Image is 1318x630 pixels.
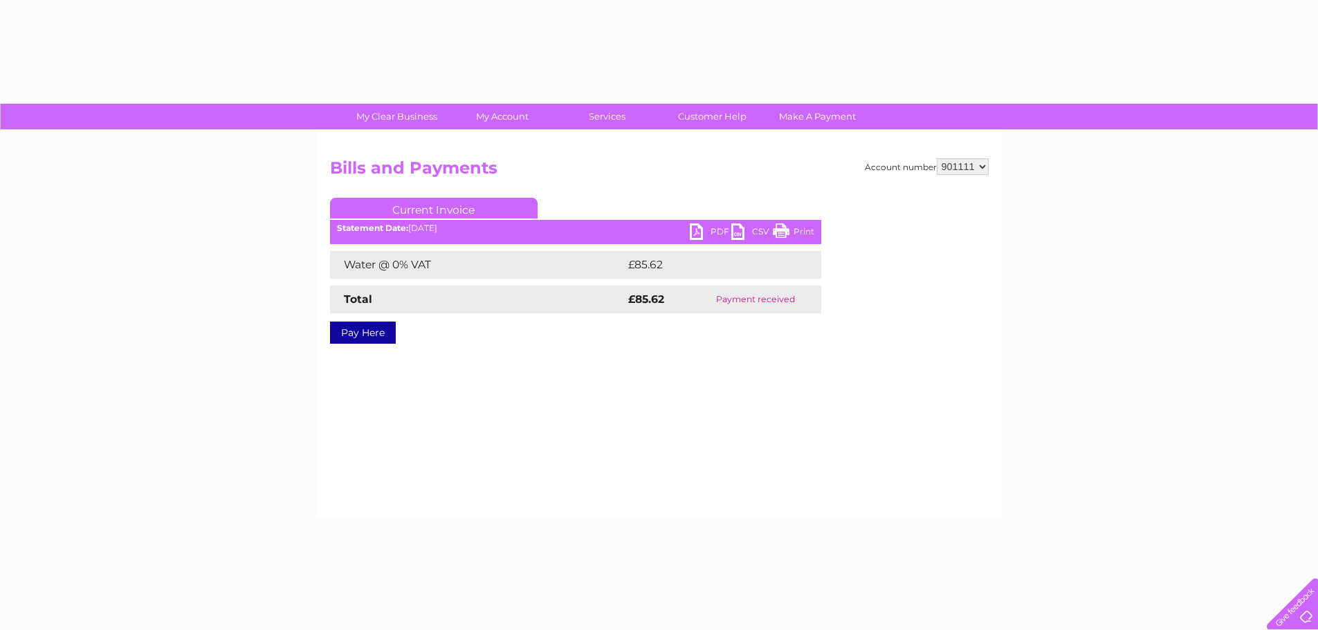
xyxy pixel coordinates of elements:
[337,223,408,233] b: Statement Date:
[625,251,793,279] td: £85.62
[340,104,454,129] a: My Clear Business
[330,198,538,219] a: Current Invoice
[760,104,875,129] a: Make A Payment
[330,322,396,344] a: Pay Here
[690,223,731,243] a: PDF
[865,158,989,175] div: Account number
[655,104,769,129] a: Customer Help
[330,223,821,233] div: [DATE]
[731,223,773,243] a: CSV
[344,293,372,306] strong: Total
[690,286,821,313] td: Payment received
[330,158,989,185] h2: Bills and Payments
[628,293,664,306] strong: £85.62
[445,104,559,129] a: My Account
[550,104,664,129] a: Services
[330,251,625,279] td: Water @ 0% VAT
[773,223,814,243] a: Print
